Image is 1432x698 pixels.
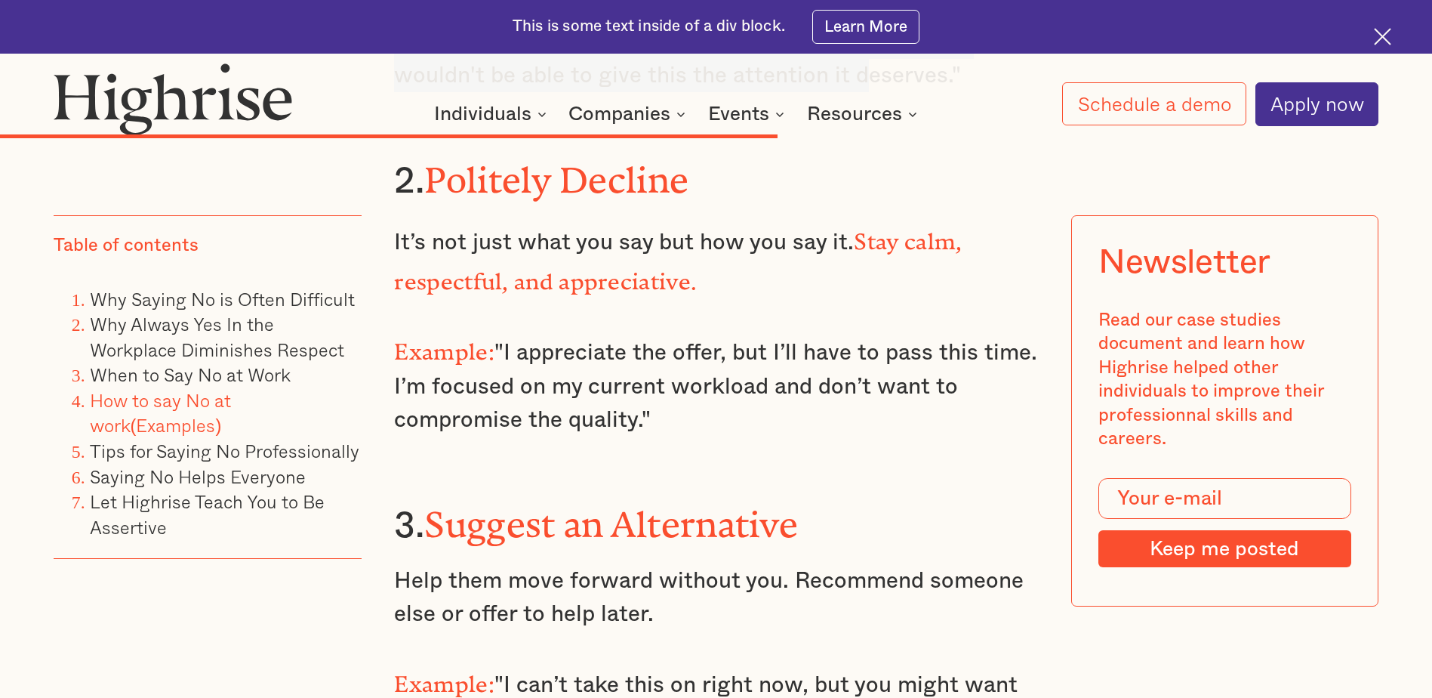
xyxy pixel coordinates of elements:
[394,330,1037,437] p: "I appreciate the offer, but I’ll have to pass this time. I’m focused on my current workload and ...
[394,339,494,354] strong: Example:
[513,16,785,37] div: This is some text inside of a div block.
[807,105,902,123] div: Resources
[1255,82,1378,126] a: Apply now
[90,310,344,363] a: Why Always Yes In the Workplace Diminishes Respect
[708,105,789,123] div: Events
[90,462,306,490] a: Saying No Helps Everyone
[90,385,231,439] a: How to say No at work(Examples)
[434,105,551,123] div: Individuals
[54,233,199,258] div: Table of contents
[1098,478,1350,567] form: Modal Form
[1098,478,1350,518] input: Your e-mail
[90,437,359,465] a: Tips for Saying No Professionally
[90,487,325,541] a: Let Highrise Teach You to Be Assertive
[54,63,293,135] img: Highrise logo
[1098,242,1270,282] div: Newsletter
[90,284,355,312] a: Why Saying No is Often Difficult
[1062,82,1246,125] a: Schedule a demo
[1374,28,1391,45] img: Cross icon
[90,360,291,388] a: When to Say No at Work
[394,493,1037,548] h3: 3.
[1098,530,1350,567] input: Keep me posted
[1098,308,1350,451] div: Read our case studies document and learn how Highrise helped other individuals to improve their p...
[434,105,531,123] div: Individuals
[394,564,1037,632] p: Help them move forward without you. Recommend someone else or offer to help later.
[568,105,690,123] div: Companies
[394,672,494,686] strong: Example:
[568,105,670,123] div: Companies
[812,10,920,44] a: Learn More
[807,105,922,123] div: Resources
[424,159,688,183] strong: Politely Decline
[394,229,962,283] strong: Stay calm, respectful, and appreciative.
[394,220,1037,299] p: It’s not just what you say but how you say it.
[394,149,1037,204] h3: 2.
[708,105,769,123] div: Events
[424,504,798,527] strong: Suggest an Alternative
